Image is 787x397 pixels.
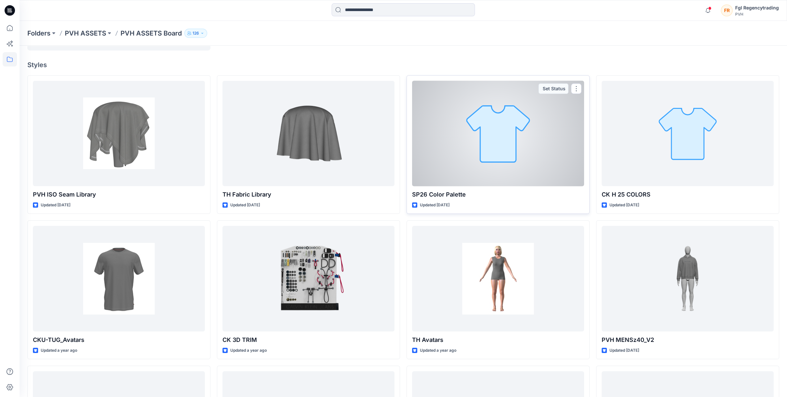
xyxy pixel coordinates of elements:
[222,226,394,331] a: CK 3D TRIM
[184,29,207,38] button: 126
[33,226,205,331] a: CKU-TUG_Avatars
[609,347,639,354] p: Updated [DATE]
[721,5,733,16] div: FR
[222,335,394,345] p: CK 3D TRIM
[230,202,260,209] p: Updated [DATE]
[27,29,50,38] a: Folders
[412,335,584,345] p: TH Avatars
[420,202,450,209] p: Updated [DATE]
[33,190,205,199] p: PVH ISO Seam Library
[602,190,774,199] p: CK H 25 COLORS
[222,190,394,199] p: TH Fabric Library
[735,12,779,17] div: PVH
[121,29,182,38] p: PVH ASSETS Board
[602,81,774,186] a: CK H 25 COLORS
[412,190,584,199] p: SP26 Color Palette
[41,202,70,209] p: Updated [DATE]
[193,30,199,37] p: 126
[230,347,267,354] p: Updated a year ago
[27,61,779,69] h4: Styles
[412,226,584,331] a: TH Avatars
[602,226,774,331] a: PVH MENSz40_V2
[33,335,205,345] p: CKU-TUG_Avatars
[33,81,205,186] a: PVH ISO Seam Library
[41,347,77,354] p: Updated a year ago
[412,81,584,186] a: SP26 Color Palette
[65,29,106,38] a: PVH ASSETS
[602,335,774,345] p: PVH MENSz40_V2
[222,81,394,186] a: TH Fabric Library
[609,202,639,209] p: Updated [DATE]
[735,4,779,12] div: Fgl Regencytrading
[420,347,456,354] p: Updated a year ago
